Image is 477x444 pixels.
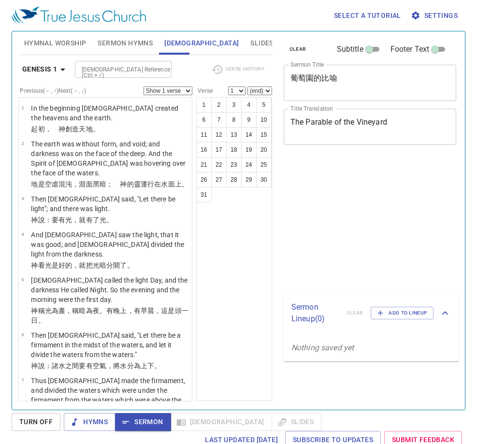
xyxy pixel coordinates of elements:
[115,413,171,431] button: Sermon
[65,216,113,224] wh1961: 光
[241,97,257,113] button: 4
[22,63,58,75] b: Genesis 1
[38,180,188,188] wh776: 是
[291,301,339,325] p: Sermon Lineup ( 0 )
[211,157,227,172] button: 22
[31,376,189,415] p: Thus [DEMOGRAPHIC_DATA] made the firmament, and divided the waters which were under the firmament...
[211,97,227,113] button: 2
[31,260,189,270] p: 神
[31,179,189,189] p: 地
[31,124,189,134] p: 起初
[106,216,113,224] wh216: 。
[241,157,257,172] button: 24
[79,362,161,370] wh8432: 要有空氣
[19,416,53,428] span: Turn Off
[280,155,423,288] iframe: from-child
[196,172,212,187] button: 26
[334,10,401,22] span: Select a tutorial
[106,261,134,269] wh2822: 分開了
[196,187,212,202] button: 31
[196,112,212,128] button: 6
[21,196,24,201] span: 3
[31,307,188,324] wh7121: 光
[24,37,87,49] span: Hymnal Worship
[226,172,242,187] button: 28
[38,362,161,370] wh430: 說
[45,125,100,133] wh7225: ， 神
[20,88,86,94] label: Previous (←, ↑) Next (→, ↓)
[284,43,312,55] button: clear
[31,307,188,324] wh2822: 為夜
[58,180,188,188] wh8414: 混沌
[256,127,272,143] button: 15
[21,377,24,383] span: 7
[64,413,116,431] button: Hymns
[31,307,188,324] wh216: 為晝
[72,416,108,428] span: Hymns
[18,60,73,78] button: Genesis 1
[256,172,272,187] button: 30
[31,275,189,304] p: [DEMOGRAPHIC_DATA] called the light Day, and the darkness He called Night. So the evening and the...
[291,343,354,352] i: Nothing saved yet
[211,112,227,128] button: 7
[123,416,163,428] span: Sermon
[256,112,272,128] button: 10
[241,112,257,128] button: 9
[196,97,212,113] button: 1
[31,194,189,214] p: Then [DEMOGRAPHIC_DATA] said, "Let there be light"; and there was light.
[134,362,161,370] wh914: 為上下。
[409,7,462,25] button: Settings
[196,157,212,172] button: 21
[226,157,242,172] button: 23
[127,261,134,269] wh914: 。
[72,261,133,269] wh2896: ，就把光
[390,43,430,55] span: Footer Text
[31,103,189,123] p: In the beginning [DEMOGRAPHIC_DATA] created the heavens and the earth.
[175,180,188,188] wh6440: 上
[31,306,189,325] p: 神
[31,330,189,359] p: Then [DEMOGRAPHIC_DATA] said, "Let there be a firmament in the midst of the waters, and let it di...
[12,7,146,24] img: True Jesus Church
[31,230,189,259] p: And [DEMOGRAPHIC_DATA] saw the light, that it was good; and [DEMOGRAPHIC_DATA] divided the light ...
[93,180,188,188] wh6440: 黑暗
[52,261,134,269] wh216: 是好的
[284,292,459,334] div: Sermon Lineup(0)clearAdd to Lineup
[31,307,188,324] wh7121: 暗
[127,362,161,370] wh4325: 分
[72,216,113,224] wh216: ，就有了光
[38,316,45,324] wh3117: 。
[65,362,161,370] wh4325: 之間
[127,180,188,188] wh430: 的靈
[79,125,99,133] wh1254: 天
[211,127,227,143] button: 12
[196,142,212,158] button: 16
[196,127,212,143] button: 11
[330,7,405,25] button: Select a tutorial
[21,105,24,110] span: 1
[86,180,188,188] wh8415: 面
[226,142,242,158] button: 18
[413,10,458,22] span: Settings
[377,309,427,317] span: Add to Lineup
[38,261,134,269] wh430: 看
[168,180,188,188] wh4325: 面
[106,362,161,370] wh7549: ，將水
[256,157,272,172] button: 25
[98,37,153,49] span: Sermon Hymns
[31,361,189,371] p: 神
[371,307,434,319] button: Add to Lineup
[211,142,227,158] button: 17
[12,413,60,431] button: Turn Off
[21,332,24,337] span: 6
[45,362,161,370] wh559: ：諸水
[211,172,227,187] button: 27
[164,37,239,49] span: [DEMOGRAPHIC_DATA]
[154,180,188,188] wh7363: 在水
[182,180,188,188] wh5921: 。
[31,307,188,324] wh3915: 。有晚上
[289,45,306,54] span: clear
[45,216,114,224] wh559: ：要有
[31,307,188,324] wh430: 稱
[21,141,24,146] span: 2
[241,172,257,187] button: 29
